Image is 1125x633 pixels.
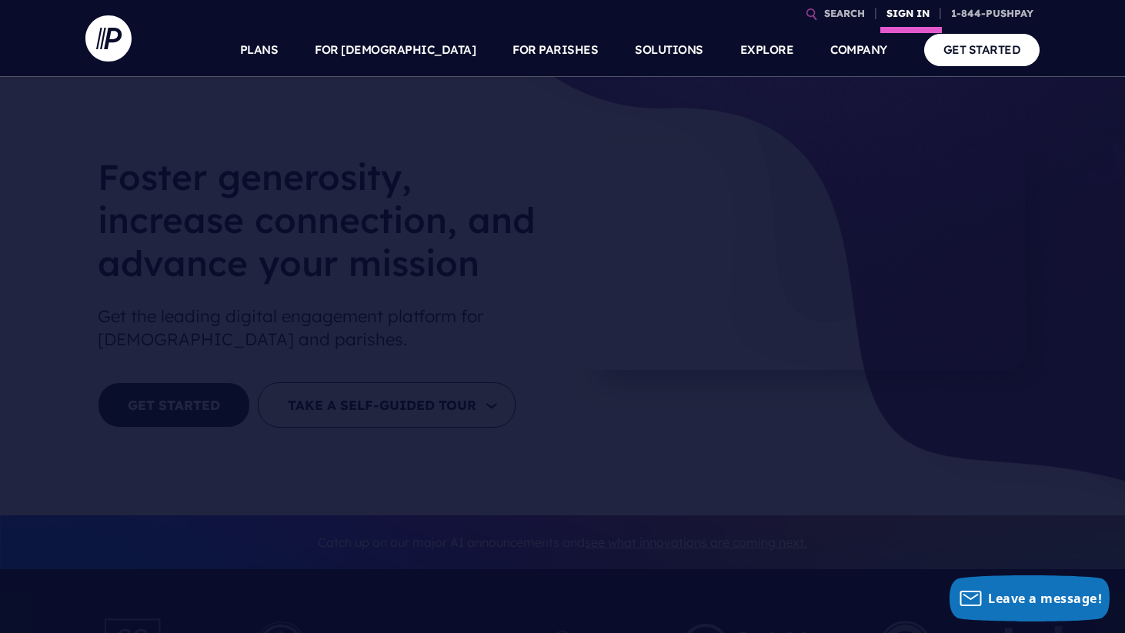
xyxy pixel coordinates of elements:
[512,23,598,77] a: FOR PARISHES
[240,23,279,77] a: PLANS
[950,575,1110,621] button: Leave a message!
[988,590,1102,607] span: Leave a message!
[635,23,703,77] a: SOLUTIONS
[924,34,1040,65] a: GET STARTED
[315,23,476,77] a: FOR [DEMOGRAPHIC_DATA]
[830,23,887,77] a: COMPANY
[740,23,794,77] a: EXPLORE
